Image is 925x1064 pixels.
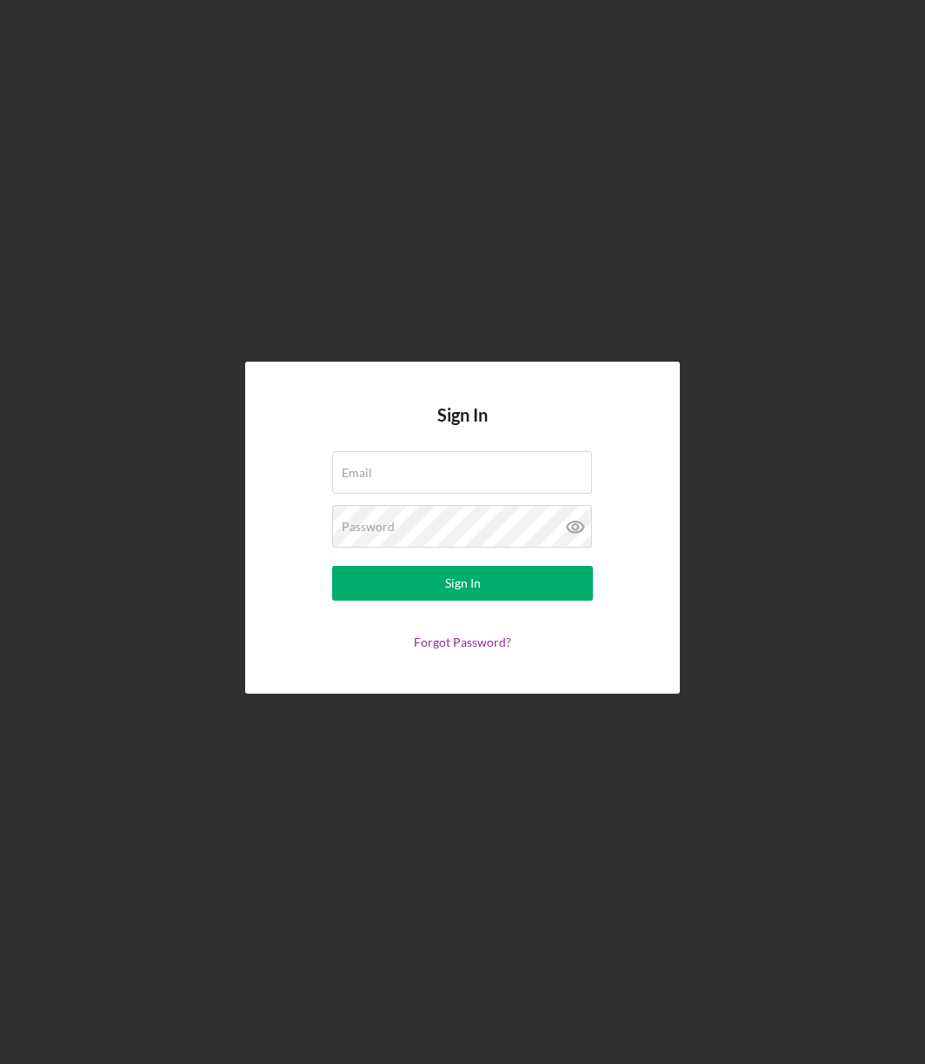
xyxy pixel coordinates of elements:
label: Email [342,466,372,480]
button: Sign In [332,566,593,601]
h4: Sign In [437,405,488,451]
a: Forgot Password? [414,635,511,649]
label: Password [342,520,395,534]
div: Sign In [445,566,481,601]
